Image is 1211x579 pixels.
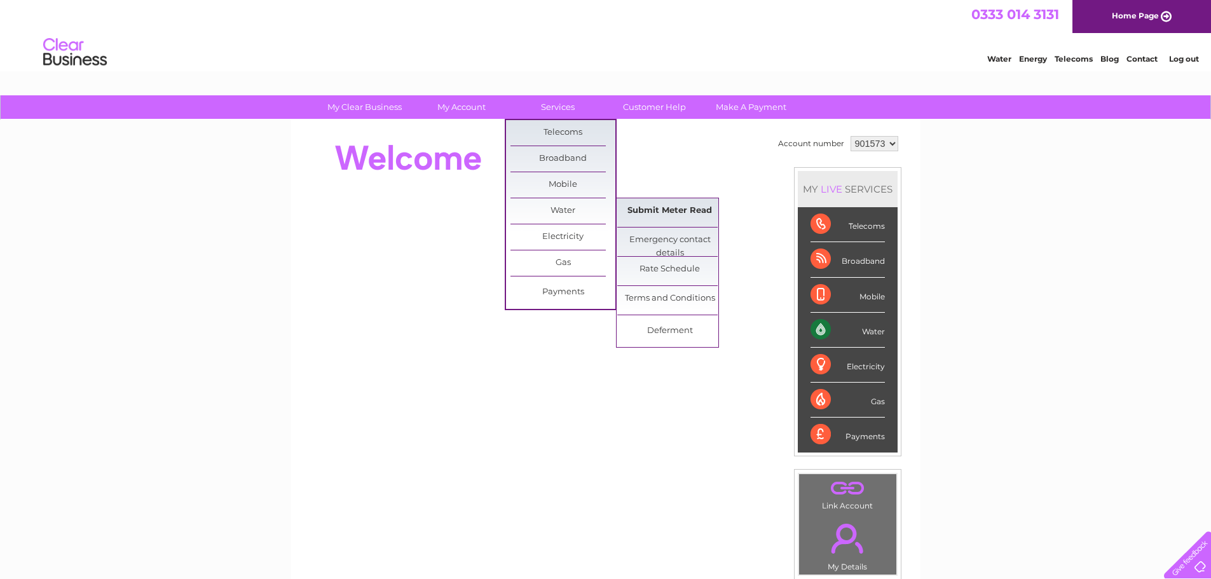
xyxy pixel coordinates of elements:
a: Energy [1019,54,1047,64]
a: Emergency contact details [617,228,722,253]
a: Broadband [510,146,615,172]
div: Electricity [811,348,885,383]
div: MY SERVICES [798,171,898,207]
div: Broadband [811,242,885,277]
a: Gas [510,250,615,276]
a: My Clear Business [312,95,417,119]
a: Submit Meter Read [617,198,722,224]
a: 0333 014 3131 [971,6,1059,22]
a: Services [505,95,610,119]
a: Make A Payment [699,95,804,119]
div: Clear Business is a trading name of Verastar Limited (registered in [GEOGRAPHIC_DATA] No. 3667643... [306,7,907,62]
td: Link Account [798,473,897,514]
div: Mobile [811,278,885,313]
a: Telecoms [510,120,615,146]
a: Contact [1126,54,1158,64]
div: LIVE [818,183,845,195]
a: Water [510,198,615,224]
a: Blog [1100,54,1119,64]
a: Mobile [510,172,615,198]
a: Customer Help [602,95,707,119]
div: Telecoms [811,207,885,242]
a: Electricity [510,224,615,250]
a: Payments [510,280,615,305]
td: My Details [798,513,897,575]
a: Rate Schedule [617,257,722,282]
a: Water [987,54,1011,64]
td: Account number [775,133,847,154]
div: Gas [811,383,885,418]
a: Log out [1169,54,1199,64]
a: Telecoms [1055,54,1093,64]
a: Terms and Conditions [617,286,722,311]
a: . [802,516,893,561]
a: . [802,477,893,500]
div: Payments [811,418,885,452]
a: Deferment [617,318,722,344]
img: logo.png [43,33,107,72]
a: My Account [409,95,514,119]
div: Water [811,313,885,348]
